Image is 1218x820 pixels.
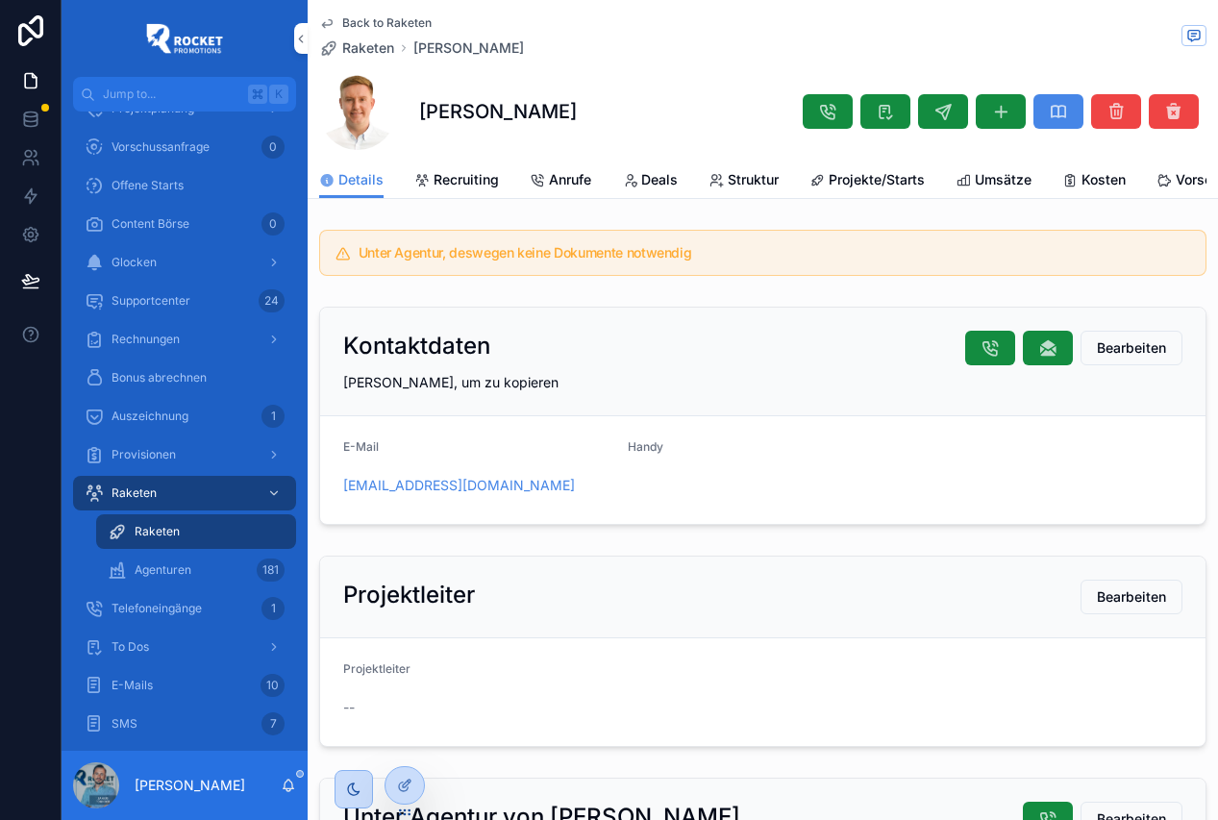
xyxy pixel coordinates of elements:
[103,87,240,102] span: Jump to...
[73,437,296,472] a: Provisionen
[112,178,184,193] span: Offene Starts
[343,439,379,454] span: E-Mail
[112,409,188,424] span: Auszeichnung
[319,162,384,199] a: Details
[342,38,394,58] span: Raketen
[73,77,296,112] button: Jump to...K
[414,162,499,201] a: Recruiting
[112,332,180,347] span: Rechnungen
[73,476,296,510] a: Raketen
[112,639,149,655] span: To Dos
[112,216,189,232] span: Content Börse
[434,170,499,189] span: Recruiting
[112,139,210,155] span: Vorschussanfrage
[112,370,207,385] span: Bonus abrechnen
[112,601,202,616] span: Telefoneingänge
[728,170,779,189] span: Struktur
[338,170,384,189] span: Details
[359,246,1190,260] h5: Unter Agentur, deswegen keine Dokumente notwendig
[73,668,296,703] a: E-Mails10
[96,553,296,587] a: Agenturen181
[112,485,157,501] span: Raketen
[73,130,296,164] a: Vorschussanfrage0
[530,162,591,201] a: Anrufe
[829,170,925,189] span: Projekte/Starts
[73,630,296,664] a: To Dos
[413,38,524,58] a: [PERSON_NAME]
[1081,580,1182,614] button: Bearbeiten
[73,707,296,741] a: SMS7
[319,38,394,58] a: Raketen
[261,212,285,236] div: 0
[112,447,176,462] span: Provisionen
[343,698,355,717] span: --
[73,207,296,241] a: Content Börse0
[628,439,663,454] span: Handy
[135,524,180,539] span: Raketen
[73,168,296,203] a: Offene Starts
[259,289,285,312] div: 24
[261,712,285,735] div: 7
[708,162,779,201] a: Struktur
[1097,338,1166,358] span: Bearbeiten
[1081,331,1182,365] button: Bearbeiten
[343,476,575,495] a: [EMAIL_ADDRESS][DOMAIN_NAME]
[73,284,296,318] a: Supportcenter24
[1097,587,1166,607] span: Bearbeiten
[73,245,296,280] a: Glocken
[73,399,296,434] a: Auszeichnung1
[73,360,296,395] a: Bonus abrechnen
[343,580,475,610] h2: Projektleiter
[112,678,153,693] span: E-Mails
[271,87,286,102] span: K
[112,716,137,732] span: SMS
[261,674,285,697] div: 10
[146,23,223,54] img: App logo
[261,405,285,428] div: 1
[319,15,432,31] a: Back to Raketen
[261,597,285,620] div: 1
[261,136,285,159] div: 0
[112,293,190,309] span: Supportcenter
[96,514,296,549] a: Raketen
[1081,170,1126,189] span: Kosten
[73,322,296,357] a: Rechnungen
[257,559,285,582] div: 181
[1062,162,1126,201] a: Kosten
[975,170,1032,189] span: Umsätze
[112,255,157,270] span: Glocken
[343,374,559,390] span: [PERSON_NAME], um zu kopieren
[343,331,490,361] h2: Kontaktdaten
[419,98,577,125] h1: [PERSON_NAME]
[622,162,678,201] a: Deals
[956,162,1032,201] a: Umsätze
[135,562,191,578] span: Agenturen
[135,776,245,795] p: [PERSON_NAME]
[62,112,308,751] div: scrollable content
[641,170,678,189] span: Deals
[809,162,925,201] a: Projekte/Starts
[343,661,410,676] span: Projektleiter
[73,591,296,626] a: Telefoneingänge1
[549,170,591,189] span: Anrufe
[342,15,432,31] span: Back to Raketen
